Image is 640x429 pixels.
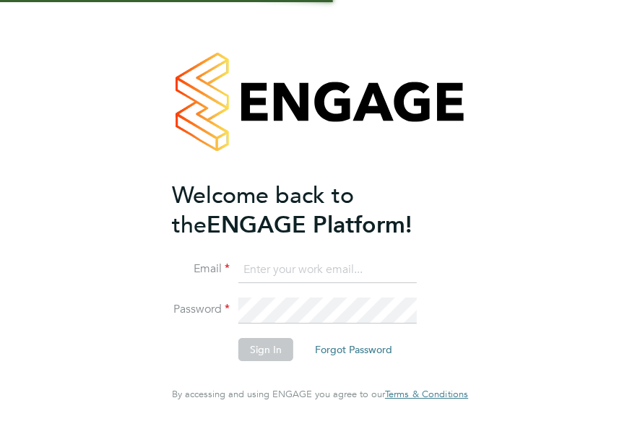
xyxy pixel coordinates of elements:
[172,181,354,239] span: Welcome back to the
[172,388,468,400] span: By accessing and using ENGAGE you agree to our
[303,338,404,361] button: Forgot Password
[172,261,230,277] label: Email
[238,338,293,361] button: Sign In
[172,181,454,240] h2: ENGAGE Platform!
[385,389,468,400] a: Terms & Conditions
[172,302,230,317] label: Password
[238,257,417,283] input: Enter your work email...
